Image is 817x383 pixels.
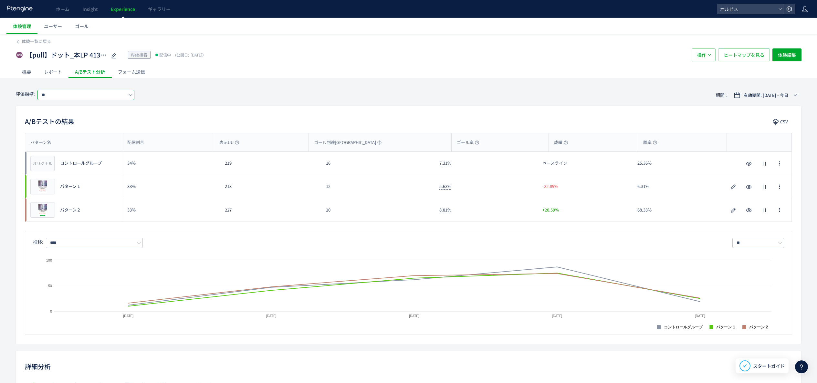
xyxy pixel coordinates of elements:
[439,183,451,190] span: 5.63%
[127,140,144,146] span: 配信割合
[772,48,801,61] button: 体験編集
[60,183,80,190] span: パターン 1
[26,50,107,60] span: 【pull】ドット_本LP 413-1_popup（リンクル）
[75,23,89,29] span: ゴール
[439,207,451,213] span: 8.81%
[321,175,434,198] div: 12
[542,183,558,190] span: -22.89%
[82,6,98,12] span: Insight
[220,198,320,222] div: 227
[692,48,716,61] button: 操作
[16,65,37,78] div: 概要
[32,181,53,193] img: 671d6c1b46a38a0ebf56f8930ff52f371755756399650.png
[542,207,559,213] span: +20.59%
[716,325,735,329] text: パターン 1
[780,117,788,127] span: CSV
[632,175,727,198] div: 6.31%
[749,325,768,329] text: パターン 2
[219,140,239,146] span: 表示UU
[718,4,776,14] span: オルビス
[68,65,111,78] div: A/Bテスト分析
[111,65,152,78] div: フォーム送信
[266,314,277,318] text: [DATE]
[123,314,133,318] text: [DATE]
[554,140,568,146] span: 成績
[716,90,729,100] span: 期間：
[664,325,703,329] text: コントロールグループ
[25,361,51,372] h2: 詳細分析
[60,160,102,166] span: コントロールグループ
[744,92,788,98] span: 有効期間: [DATE] - 今日
[50,309,52,313] text: 0
[13,23,31,29] span: 体験管理
[111,6,135,12] span: Experience
[56,6,69,12] span: ホーム
[122,198,220,222] div: 33%
[695,314,705,318] text: [DATE]
[48,284,52,288] text: 50
[457,140,479,146] span: ゴール率
[409,314,419,318] text: [DATE]
[542,160,567,166] span: ベースライン
[632,152,727,175] div: 25.36%
[778,48,796,61] span: 体験編集
[718,48,770,61] button: ヒートマップを見る
[632,198,727,222] div: 68.33%
[175,52,189,57] span: (公開日:
[33,239,43,245] span: 推移:
[60,207,80,213] span: パターン 2
[32,204,53,216] img: ad65ed1aac7d4d1731b9442998e5f2ac1755756399641.png
[643,140,657,146] span: 勝率
[131,52,148,58] span: Web接客
[321,152,434,175] div: 16
[122,175,220,198] div: 33%
[439,160,451,166] span: 7.31%
[552,314,562,318] text: [DATE]
[173,52,206,57] span: [DATE]）
[770,117,792,127] button: CSV
[148,6,171,12] span: ギャラリー
[724,48,764,61] span: ヒートマップを見る
[46,258,52,262] text: 100
[220,175,320,198] div: 213
[30,140,51,146] span: パターン名
[37,65,68,78] div: レポート
[159,52,171,58] span: 配信中
[314,140,382,146] span: ゴール到達[GEOGRAPHIC_DATA]
[220,152,320,175] div: 219
[122,152,220,175] div: 34%
[31,156,55,171] div: オリジナル
[25,116,74,127] h2: A/Bテストの結果
[697,48,706,61] span: 操作
[22,38,51,44] span: 体験一覧に戻る
[730,90,801,100] button: 有効期間: [DATE] - 今日
[753,363,785,369] span: スタートガイド
[321,198,434,222] div: 20
[16,91,35,97] span: 評価指標:
[44,23,62,29] span: ユーザー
